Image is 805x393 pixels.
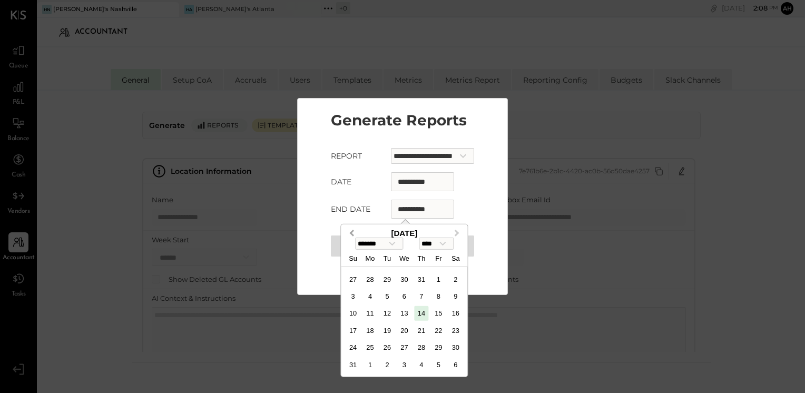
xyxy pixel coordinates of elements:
div: Choose Friday, August 15th, 2025 [431,306,446,320]
div: Choose Wednesday, August 6th, 2025 [397,289,411,303]
div: Thursday [414,251,428,265]
div: Choose Thursday, September 4th, 2025 [414,358,428,372]
div: Saturday [448,251,463,265]
div: Choose Tuesday, August 5th, 2025 [380,289,394,303]
div: Choose Monday, July 28th, 2025 [363,272,377,286]
div: Choose Sunday, August 24th, 2025 [346,340,360,355]
div: Choose Thursday, August 28th, 2025 [414,340,428,355]
div: Choose Saturday, August 9th, 2025 [448,289,463,303]
label: End Date [331,204,376,214]
div: Choose Friday, September 5th, 2025 [431,358,446,372]
div: Choose Thursday, July 31st, 2025 [414,272,428,286]
div: Choose Monday, August 25th, 2025 [363,340,377,355]
div: Choose Saturday, September 6th, 2025 [448,358,463,372]
button: Cancel [308,265,497,284]
button: Next Month [449,225,466,242]
div: Choose Monday, August 4th, 2025 [363,289,377,303]
div: Choose Monday, September 1st, 2025 [363,358,377,372]
div: Choose Tuesday, August 19th, 2025 [380,323,394,338]
div: Choose Sunday, August 17th, 2025 [346,323,360,338]
div: Month August, 2025 [345,271,464,374]
div: Choose Saturday, August 2nd, 2025 [448,272,463,286]
div: Choose Monday, August 18th, 2025 [363,323,377,338]
div: Monday [363,251,377,265]
div: Choose Saturday, August 16th, 2025 [448,306,463,320]
div: Choose Sunday, August 3rd, 2025 [346,289,360,303]
button: Generate Reports [331,235,474,257]
label: Date [331,176,376,187]
div: Choose Wednesday, August 27th, 2025 [397,340,411,355]
label: Report [331,151,376,161]
div: Choose Tuesday, September 2nd, 2025 [380,358,394,372]
div: [DATE] [341,229,467,238]
div: Choose Saturday, August 23rd, 2025 [448,323,463,338]
div: Choose Friday, August 1st, 2025 [431,272,446,286]
div: Choose Wednesday, September 3rd, 2025 [397,358,411,372]
div: Wednesday [397,251,411,265]
div: Choose Friday, August 29th, 2025 [431,340,446,355]
div: Choose Sunday, July 27th, 2025 [346,272,360,286]
div: Choose Sunday, August 31st, 2025 [346,358,360,372]
div: Choose Friday, August 8th, 2025 [431,289,446,303]
div: Choose Saturday, August 30th, 2025 [448,340,463,355]
div: Tuesday [380,251,394,265]
div: Choose Tuesday, August 12th, 2025 [380,306,394,320]
button: Previous Month [342,225,359,242]
div: Sunday [346,251,360,265]
div: Choose Thursday, August 14th, 2025 [414,306,428,320]
div: Choose Thursday, August 7th, 2025 [414,289,428,303]
div: Choose Date [340,224,468,377]
div: Choose Wednesday, August 20th, 2025 [397,323,411,338]
div: Choose Wednesday, July 30th, 2025 [397,272,411,286]
h3: Generate Reports [331,109,474,131]
div: Choose Thursday, August 21st, 2025 [414,323,428,338]
div: Choose Tuesday, July 29th, 2025 [380,272,394,286]
div: Choose Friday, August 22nd, 2025 [431,323,446,338]
div: Choose Sunday, August 10th, 2025 [346,306,360,320]
div: Choose Wednesday, August 13th, 2025 [397,306,411,320]
div: Friday [431,251,446,265]
div: Choose Tuesday, August 26th, 2025 [380,340,394,355]
div: Choose Monday, August 11th, 2025 [363,306,377,320]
